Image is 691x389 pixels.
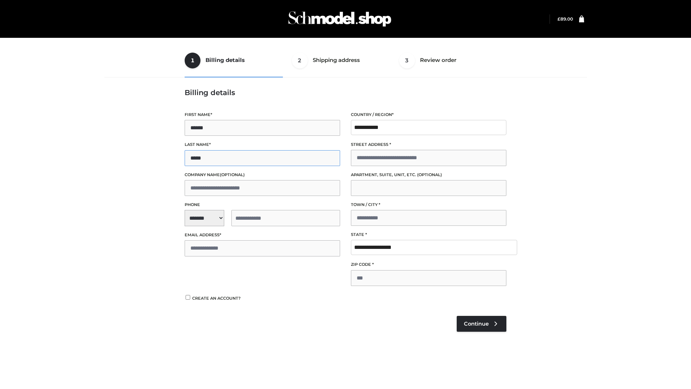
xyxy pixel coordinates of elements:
label: Country / Region [351,111,506,118]
label: Email address [185,232,340,238]
h3: Billing details [185,88,506,97]
label: ZIP Code [351,261,506,268]
input: Create an account? [185,295,191,300]
label: Last name [185,141,340,148]
span: Continue [464,321,489,327]
img: Schmodel Admin 964 [286,5,394,33]
label: Phone [185,201,340,208]
a: £89.00 [557,16,573,22]
label: Town / City [351,201,506,208]
span: (optional) [220,172,245,177]
span: (optional) [417,172,442,177]
label: State [351,231,506,238]
a: Continue [457,316,506,332]
span: Create an account? [192,296,241,301]
span: £ [557,16,560,22]
label: Company name [185,171,340,178]
label: Apartment, suite, unit, etc. [351,171,506,178]
label: Street address [351,141,506,148]
bdi: 89.00 [557,16,573,22]
label: First name [185,111,340,118]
